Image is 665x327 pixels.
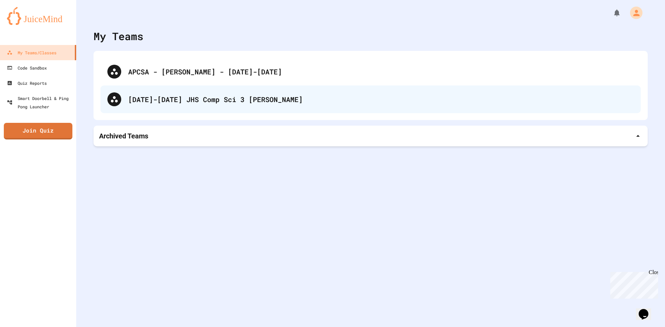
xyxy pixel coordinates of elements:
div: Quiz Reports [7,79,47,87]
div: Code Sandbox [7,64,47,72]
img: logo-orange.svg [7,7,69,25]
a: Join Quiz [4,123,72,139]
iframe: chat widget [636,299,658,320]
iframe: chat widget [608,269,658,299]
div: Chat with us now!Close [3,3,48,44]
div: APCSA - [PERSON_NAME] - [DATE]-[DATE] [100,58,641,85]
div: Smart Doorbell & Ping Pong Launcher [7,94,73,111]
div: My Account [623,5,644,21]
div: My Teams/Classes [7,48,56,57]
div: APCSA - [PERSON_NAME] - [DATE]-[DATE] [128,66,634,77]
div: My Notifications [600,7,623,19]
div: My Teams [94,28,143,44]
div: [DATE]-[DATE] JHS Comp Sci 3 [PERSON_NAME] [128,94,634,105]
div: [DATE]-[DATE] JHS Comp Sci 3 [PERSON_NAME] [100,85,641,113]
p: Archived Teams [99,131,148,141]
